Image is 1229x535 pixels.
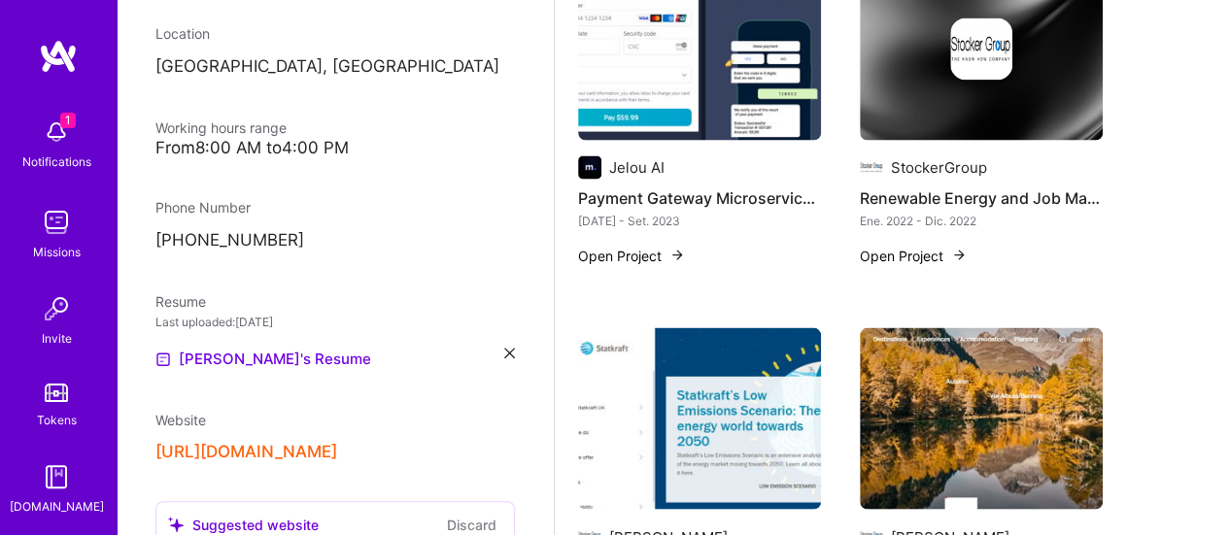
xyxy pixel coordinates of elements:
div: Location [155,23,515,44]
span: 1 [60,113,76,128]
h4: Payment Gateway Microservice Development [578,184,821,210]
p: [PHONE_NUMBER] [155,229,515,252]
img: Company logo [950,17,1012,80]
img: tokens [45,384,68,402]
i: icon SuggestedTeams [168,517,185,533]
div: From 8:00 AM to 4:00 PM [155,138,515,158]
div: Notifications [22,151,91,172]
span: Working hours range [155,119,287,136]
img: arrow-right [669,247,685,262]
img: bell [37,113,76,151]
button: [URL][DOMAIN_NAME] [155,442,337,462]
div: Suggested website [168,515,319,535]
img: logo [39,39,78,74]
div: Tokens [37,410,77,430]
div: Invite [42,328,72,349]
div: StockerGroup [891,156,987,177]
span: Website [155,412,206,428]
img: teamwork [37,203,76,242]
div: Jelou AI [609,156,665,177]
div: [DATE] - Set. 2023 [578,210,821,230]
button: Open Project [860,245,967,265]
img: Resume [155,351,171,367]
img: Renewable Energy Investment Platform [578,327,821,510]
i: icon Close [504,348,515,358]
div: Missions [33,242,81,262]
div: [DOMAIN_NAME] [10,496,104,517]
p: [GEOGRAPHIC_DATA], [GEOGRAPHIC_DATA] [155,55,515,79]
img: guide book [37,457,76,496]
h4: Renewable Energy and Job Management Platforms [860,184,1103,210]
div: Ene. 2022 - Dic. 2022 [860,210,1103,230]
img: Invite [37,289,76,328]
img: Company logo [578,155,601,179]
img: Attraction Pass Purchase Website [860,327,1103,510]
span: Phone Number [155,199,251,216]
button: Open Project [578,245,685,265]
div: Last uploaded: [DATE] [155,312,515,332]
img: Company logo [860,155,883,179]
a: [PERSON_NAME]'s Resume [155,348,371,371]
img: arrow-right [951,247,967,262]
span: Resume [155,293,206,310]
